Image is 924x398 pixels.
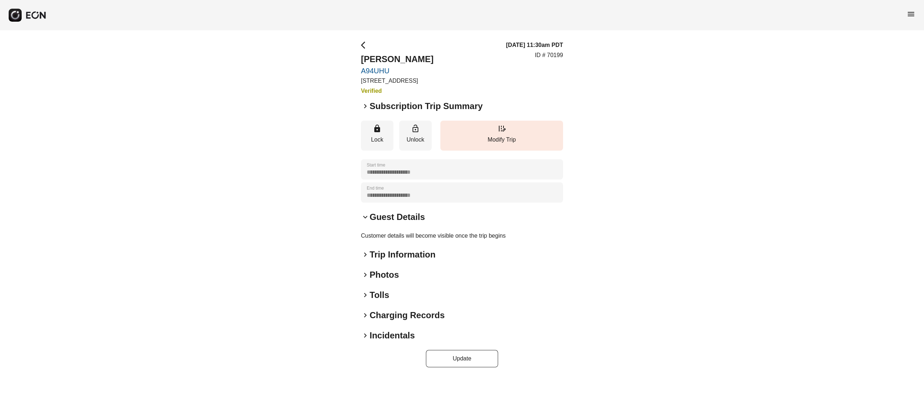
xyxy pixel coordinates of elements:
[370,269,399,281] h2: Photos
[361,121,393,151] button: Lock
[365,135,390,144] p: Lock
[444,135,559,144] p: Modify Trip
[361,77,433,85] p: [STREET_ADDRESS]
[361,331,370,340] span: keyboard_arrow_right
[370,249,436,260] h2: Trip Information
[506,41,563,49] h3: [DATE] 11:30am PDT
[403,135,428,144] p: Unlock
[361,66,433,75] a: A94UHU
[361,250,370,259] span: keyboard_arrow_right
[370,211,425,223] h2: Guest Details
[907,10,915,18] span: menu
[361,102,370,111] span: keyboard_arrow_right
[361,311,370,320] span: keyboard_arrow_right
[361,271,370,279] span: keyboard_arrow_right
[411,124,420,133] span: lock_open
[370,310,445,321] h2: Charging Records
[535,51,563,60] p: ID # 70199
[361,87,433,95] h3: Verified
[361,213,370,221] span: keyboard_arrow_down
[361,291,370,299] span: keyboard_arrow_right
[370,100,483,112] h2: Subscription Trip Summary
[361,232,563,240] p: Customer details will become visible once the trip begins
[361,41,370,49] span: arrow_back_ios
[361,53,433,65] h2: [PERSON_NAME]
[373,124,382,133] span: lock
[370,330,415,341] h2: Incidentals
[399,121,432,151] button: Unlock
[426,350,498,367] button: Update
[370,289,389,301] h2: Tolls
[440,121,563,151] button: Modify Trip
[497,124,506,133] span: edit_road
